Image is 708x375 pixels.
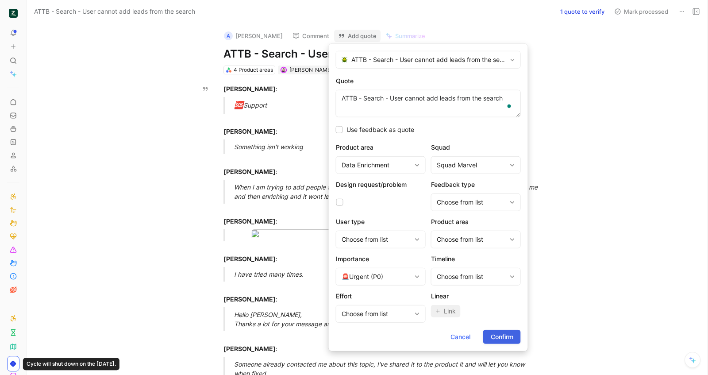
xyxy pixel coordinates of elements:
h2: Importance [336,254,426,264]
div: Choose from list [437,271,506,282]
label: Quote [336,76,521,86]
h2: Product area [431,216,521,227]
span: Confirm [491,332,513,342]
button: Confirm [483,330,521,344]
h2: Squad [431,142,521,153]
span: Link [444,306,456,317]
textarea: To enrich screen reader interactions, please activate Accessibility in Grammarly extension settings [336,90,521,117]
h2: User type [336,216,426,227]
div: Choose from list [437,234,506,245]
img: 🪲 [342,57,348,63]
div: 🚨Urgent (P0) [342,271,411,282]
h2: Timeline [431,254,521,264]
h2: Product area [336,142,426,153]
h2: Effort [336,291,426,302]
button: Link [431,305,461,317]
h2: Design request/problem [336,179,426,190]
h2: Feedback type [431,179,521,190]
div: Choose from list [342,309,411,319]
div: Squad Marvel [437,160,506,170]
span: Cancel [450,332,470,342]
div: Choose from list [342,234,411,245]
div: Choose from list [437,197,506,208]
span: ATTB - Search - User cannot add leads from the search [351,54,507,65]
div: Cycle will shut down on the [DATE]. [23,358,119,370]
h2: Linear [431,291,521,302]
span: Use feedback as quote [346,124,414,135]
div: Data Enrichment [342,160,411,170]
button: Cancel [443,330,478,344]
